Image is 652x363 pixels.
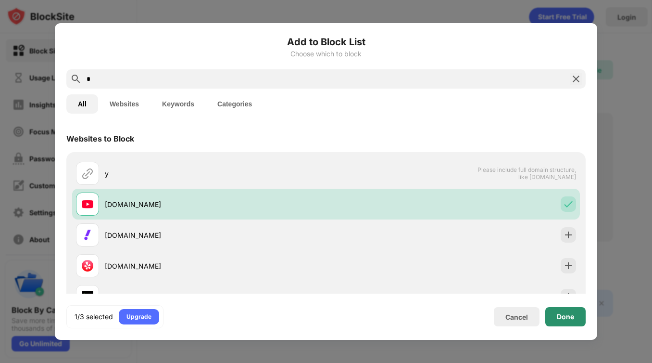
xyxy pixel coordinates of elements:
[206,94,263,114] button: Categories
[82,229,93,241] img: favicons
[66,94,98,114] button: All
[105,292,326,302] div: [DOMAIN_NAME]
[126,312,151,322] div: Upgrade
[477,166,576,181] span: Please include full domain structure, like [DOMAIN_NAME]
[505,313,528,321] div: Cancel
[105,230,326,240] div: [DOMAIN_NAME]
[75,312,113,322] div: 1/3 selected
[66,50,586,58] div: Choose which to block
[66,35,586,49] h6: Add to Block List
[98,94,150,114] button: Websites
[66,134,134,143] div: Websites to Block
[105,169,326,179] div: y
[105,199,326,209] div: [DOMAIN_NAME]
[150,94,206,114] button: Keywords
[82,168,93,179] img: url.svg
[557,313,574,321] div: Done
[82,291,93,302] img: favicons
[82,198,93,210] img: favicons
[70,73,82,85] img: search.svg
[82,260,93,272] img: favicons
[105,261,326,271] div: [DOMAIN_NAME]
[570,73,582,85] img: search-close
